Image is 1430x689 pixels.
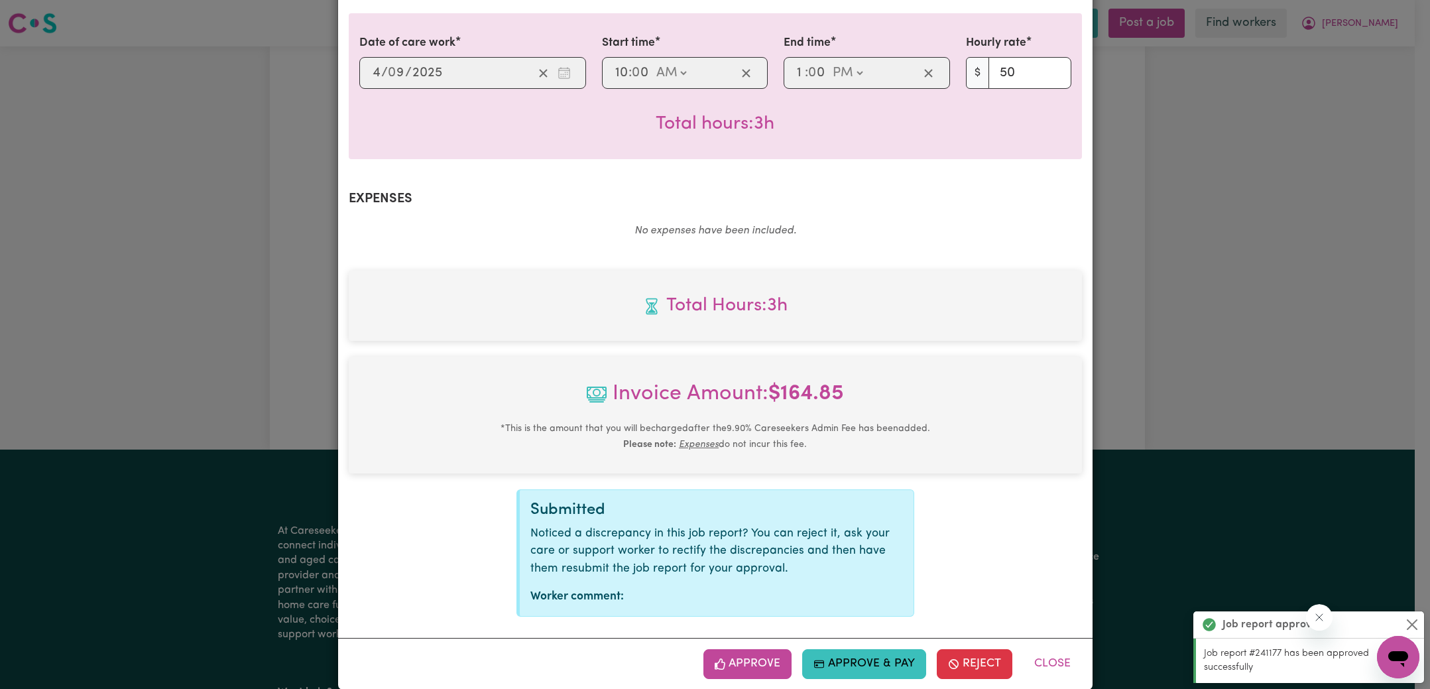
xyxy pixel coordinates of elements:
button: Close [1023,649,1082,678]
span: / [405,66,412,80]
label: Date of care work [359,34,455,52]
strong: Worker comment: [530,591,624,602]
label: Hourly rate [966,34,1026,52]
span: 0 [388,66,396,80]
input: ---- [412,63,443,83]
span: Total hours worked: 3 hours [656,115,774,133]
span: Need any help? [8,9,80,20]
small: This is the amount that you will be charged after the 9.90 % Careseekers Admin Fee has been added... [501,424,930,450]
button: Approve [703,649,792,678]
span: 0 [808,66,816,80]
input: -- [615,63,628,83]
span: Submitted [530,502,605,518]
label: Start time [602,34,655,52]
input: -- [632,63,650,83]
button: Enter the date of care work [554,63,575,83]
label: End time [784,34,831,52]
strong: Job report approved [1222,617,1324,633]
input: -- [388,63,405,83]
b: $ 164.85 [768,383,844,405]
span: $ [966,57,989,89]
iframe: Button to launch messaging window [1377,636,1419,678]
p: Job report #241177 has been approved successfully [1204,647,1416,675]
span: : [805,66,808,80]
input: -- [372,63,381,83]
span: Total hours worked: 3 hours [359,292,1071,320]
button: Clear date [533,63,554,83]
span: Invoice Amount: [359,378,1071,420]
p: Noticed a discrepancy in this job report? You can reject it, ask your care or support worker to r... [530,525,903,578]
button: Approve & Pay [802,649,926,678]
input: -- [796,63,805,83]
u: Expenses [679,440,719,450]
iframe: Close message [1306,604,1333,631]
button: Reject [937,649,1012,678]
em: No expenses have been included. [634,225,796,236]
b: Please note: [623,440,676,450]
span: : [628,66,632,80]
h2: Expenses [349,191,1082,207]
span: / [381,66,388,80]
span: 0 [632,66,640,80]
input: -- [809,63,826,83]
